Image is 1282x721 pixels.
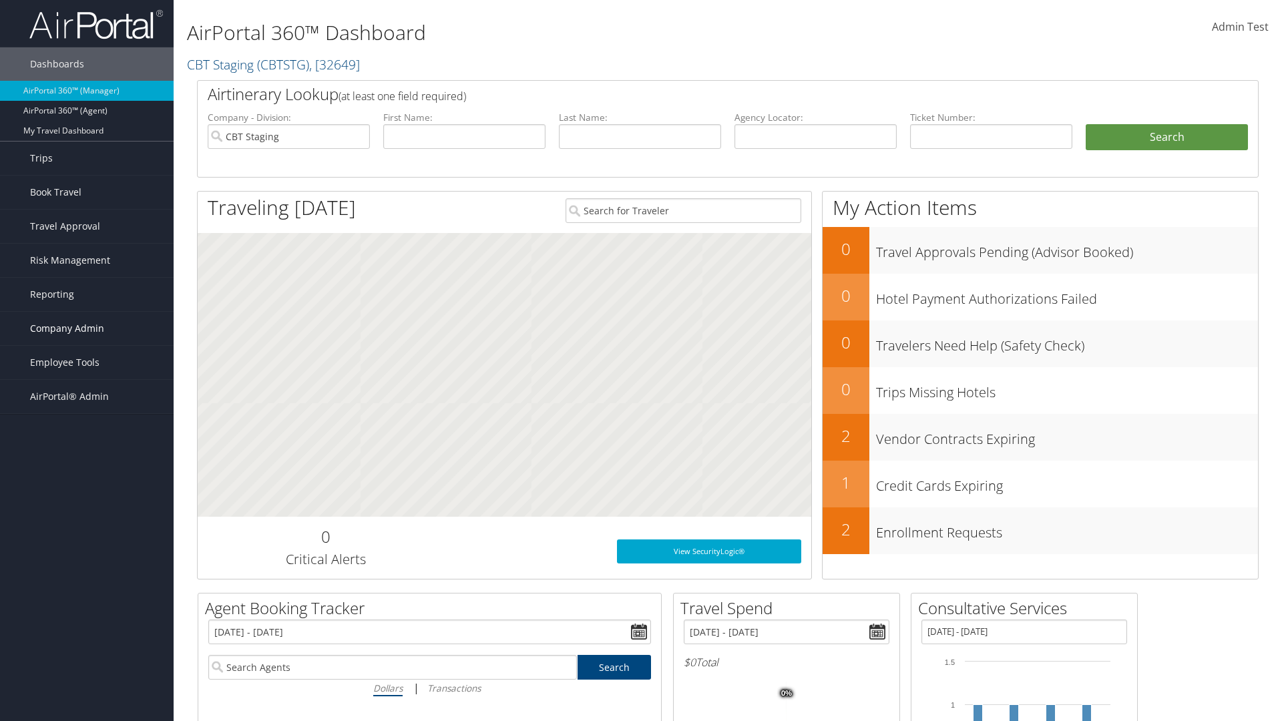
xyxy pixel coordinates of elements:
h2: 0 [823,378,869,401]
h2: 0 [823,238,869,260]
i: Transactions [427,682,481,694]
span: Book Travel [30,176,81,209]
h3: Hotel Payment Authorizations Failed [876,283,1258,308]
span: (at least one field required) [339,89,466,103]
div: | [208,680,651,696]
span: , [ 32649 ] [309,55,360,73]
h2: Airtinerary Lookup [208,83,1160,105]
h3: Travel Approvals Pending (Advisor Booked) [876,236,1258,262]
tspan: 0% [781,690,792,698]
a: Admin Test [1212,7,1269,48]
h2: Consultative Services [918,597,1137,620]
h2: 1 [823,471,869,494]
tspan: 1 [951,701,955,709]
i: Dollars [373,682,403,694]
label: Agency Locator: [734,111,897,124]
span: Dashboards [30,47,84,81]
h3: Critical Alerts [208,550,443,569]
button: Search [1086,124,1248,151]
label: Ticket Number: [910,111,1072,124]
h2: 0 [823,284,869,307]
h1: AirPortal 360™ Dashboard [187,19,908,47]
h2: Agent Booking Tracker [205,597,661,620]
span: Trips [30,142,53,175]
a: 2Vendor Contracts Expiring [823,414,1258,461]
h2: 2 [823,518,869,541]
span: Risk Management [30,244,110,277]
a: Search [578,655,652,680]
a: CBT Staging [187,55,360,73]
tspan: 1.5 [945,658,955,666]
a: 0Travel Approvals Pending (Advisor Booked) [823,227,1258,274]
span: Employee Tools [30,346,99,379]
span: Admin Test [1212,19,1269,34]
input: Search for Traveler [566,198,801,223]
a: View SecurityLogic® [617,539,801,563]
h6: Total [684,655,889,670]
h1: My Action Items [823,194,1258,222]
a: 0Trips Missing Hotels [823,367,1258,414]
h2: Travel Spend [680,597,899,620]
label: First Name: [383,111,546,124]
span: ( CBTSTG ) [257,55,309,73]
span: Company Admin [30,312,104,345]
input: Search Agents [208,655,577,680]
h3: Vendor Contracts Expiring [876,423,1258,449]
h3: Travelers Need Help (Safety Check) [876,330,1258,355]
a: 1Credit Cards Expiring [823,461,1258,507]
h3: Enrollment Requests [876,517,1258,542]
h1: Traveling [DATE] [208,194,356,222]
span: Travel Approval [30,210,100,243]
h2: 0 [208,525,443,548]
span: AirPortal® Admin [30,380,109,413]
h2: 0 [823,331,869,354]
span: Reporting [30,278,74,311]
h2: 2 [823,425,869,447]
h3: Trips Missing Hotels [876,377,1258,402]
span: $0 [684,655,696,670]
h3: Credit Cards Expiring [876,470,1258,495]
a: 0Travelers Need Help (Safety Check) [823,320,1258,367]
a: 2Enrollment Requests [823,507,1258,554]
label: Last Name: [559,111,721,124]
label: Company - Division: [208,111,370,124]
img: airportal-logo.png [29,9,163,40]
a: 0Hotel Payment Authorizations Failed [823,274,1258,320]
